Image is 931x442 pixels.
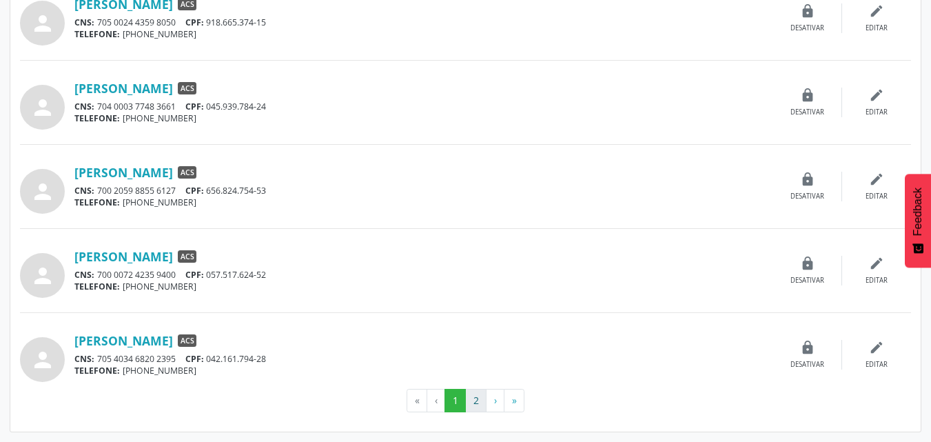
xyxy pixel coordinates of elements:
div: 700 0072 4235 9400 057.517.624-52 [74,269,773,281]
span: CPF: [185,269,204,281]
span: CNS: [74,269,94,281]
span: ACS [178,250,196,263]
div: 705 0024 4359 8050 918.665.374-15 [74,17,773,28]
i: lock [800,172,815,187]
i: person [30,11,55,36]
div: 700 2059 8855 6127 656.824.754-53 [74,185,773,197]
i: lock [800,88,815,103]
div: 704 0003 7748 3661 045.939.784-24 [74,101,773,112]
span: CNS: [74,101,94,112]
div: Desativar [790,192,824,201]
button: Feedback - Mostrar pesquisa [905,174,931,268]
span: CPF: [185,101,204,112]
div: [PHONE_NUMBER] [74,28,773,40]
button: Go to last page [504,389,524,412]
i: lock [800,340,815,355]
i: edit [869,256,884,271]
div: [PHONE_NUMBER] [74,197,773,208]
span: CNS: [74,17,94,28]
span: CPF: [185,17,204,28]
i: edit [869,340,884,355]
div: Desativar [790,360,824,370]
button: Go to page 2 [465,389,487,412]
span: ACS [178,334,196,347]
i: person [30,95,55,120]
div: 705 4034 6820 2395 042.161.794-28 [74,353,773,365]
span: TELEFONE: [74,281,120,292]
span: TELEFONE: [74,112,120,124]
button: Go to page 1 [444,389,466,412]
ul: Pagination [20,389,911,412]
span: CNS: [74,353,94,365]
a: [PERSON_NAME] [74,333,173,348]
span: CPF: [185,353,204,365]
i: edit [869,3,884,19]
a: [PERSON_NAME] [74,81,173,96]
span: TELEFONE: [74,365,120,376]
span: CPF: [185,185,204,197]
span: CNS: [74,185,94,197]
i: person [30,263,55,288]
a: [PERSON_NAME] [74,165,173,180]
a: [PERSON_NAME] [74,249,173,264]
div: [PHONE_NUMBER] [74,365,773,376]
span: TELEFONE: [74,28,120,40]
div: Editar [866,108,888,117]
span: ACS [178,82,196,94]
div: Editar [866,192,888,201]
i: lock [800,3,815,19]
i: edit [869,172,884,187]
i: person [30,348,55,372]
div: Desativar [790,23,824,33]
div: [PHONE_NUMBER] [74,281,773,292]
div: Editar [866,276,888,285]
span: ACS [178,166,196,179]
div: [PHONE_NUMBER] [74,112,773,124]
div: Editar [866,23,888,33]
i: edit [869,88,884,103]
span: Feedback [912,188,924,236]
div: Desativar [790,276,824,285]
div: Editar [866,360,888,370]
i: lock [800,256,815,271]
span: TELEFONE: [74,197,120,208]
button: Go to next page [486,389,504,412]
i: person [30,179,55,204]
div: Desativar [790,108,824,117]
